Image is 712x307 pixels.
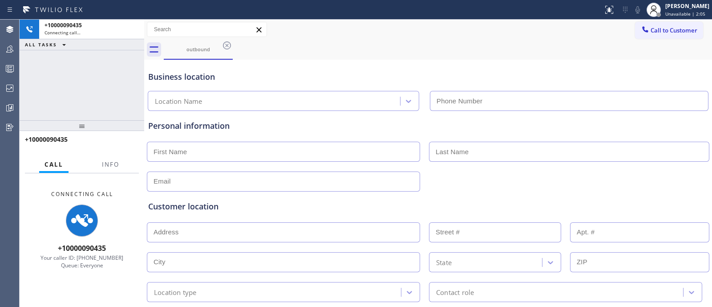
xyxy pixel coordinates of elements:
[44,160,63,168] span: Call
[20,39,75,50] button: ALL TASKS
[635,22,703,39] button: Call to Customer
[631,4,644,16] button: Mute
[39,156,69,173] button: Call
[429,142,709,162] input: Last Name
[102,160,119,168] span: Info
[44,29,81,36] span: Connecting call…
[429,222,561,242] input: Street #
[436,287,474,297] div: Contact role
[147,252,420,272] input: City
[51,190,113,198] span: Connecting Call
[155,96,202,106] div: Location Name
[570,222,709,242] input: Apt. #
[665,11,705,17] span: Unavailable | 2:05
[436,257,452,267] div: State
[147,222,420,242] input: Address
[25,135,68,143] span: +10000090435
[44,21,82,29] span: +10000090435
[147,172,420,192] input: Email
[147,22,267,37] input: Search
[97,156,125,173] button: Info
[147,142,420,162] input: First Name
[148,71,708,83] div: Business location
[25,41,57,48] span: ALL TASKS
[148,120,708,132] div: Personal information
[148,201,708,213] div: Customer location
[430,91,708,111] input: Phone Number
[154,287,197,297] div: Location type
[651,26,697,34] span: Call to Customer
[570,252,709,272] input: ZIP
[40,254,123,269] span: Your caller ID: [PHONE_NUMBER] Queue: Everyone
[665,2,709,10] div: [PERSON_NAME]
[58,243,106,253] span: +10000090435
[165,46,232,53] div: outbound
